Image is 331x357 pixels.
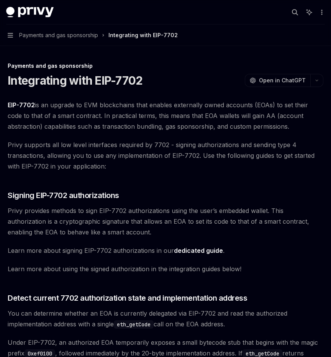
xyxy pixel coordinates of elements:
[6,7,54,18] img: dark logo
[114,320,154,329] code: eth_getCode
[8,264,323,274] span: Learn more about using the signed authorization in the integration guides below!
[259,77,306,84] span: Open in ChatGPT
[8,308,323,329] span: You can determine whether an EOA is currently delegated via EIP-7702 and read the authorized impl...
[8,293,247,303] span: Detect current 7702 authorization state and implementation address
[108,31,178,40] div: Integrating with EIP-7702
[174,247,223,255] a: dedicated guide
[8,139,323,172] span: Privy supports all low level interfaces required by 7702 - signing authorizations and sending typ...
[8,205,323,237] span: Privy provides methods to sign EIP-7702 authorizations using the user’s embedded wallet. This aut...
[19,31,98,40] span: Payments and gas sponsorship
[317,7,325,18] button: More actions
[245,74,310,87] button: Open in ChatGPT
[8,100,323,132] span: is an upgrade to EVM blockchains that enables externally owned accounts (EOAs) to set their code ...
[8,101,35,109] a: EIP-7702
[8,62,323,70] div: Payments and gas sponsorship
[8,245,323,256] span: Learn more about signing EIP-7702 authorizations in our .
[8,74,143,87] h1: Integrating with EIP-7702
[8,190,119,201] span: Signing EIP-7702 authorizations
